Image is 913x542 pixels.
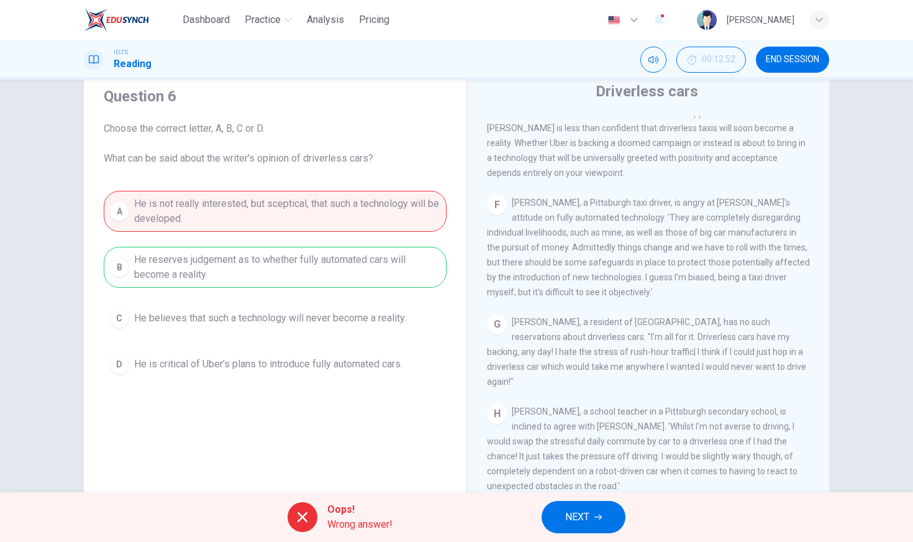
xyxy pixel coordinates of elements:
span: Pricing [359,12,389,27]
button: END SESSION [756,47,829,73]
span: Practice [245,12,281,27]
span: [PERSON_NAME], a resident of [GEOGRAPHIC_DATA], has no such reservations about driverless cars. "... [487,317,806,387]
img: EduSynch logo [84,7,149,32]
div: H [487,404,507,424]
span: Dashboard [183,12,230,27]
iframe: Intercom live chat [871,500,901,530]
h4: Driverless cars [596,81,698,101]
button: Dashboard [178,9,235,31]
span: END SESSION [766,55,819,65]
span: Analysis [307,12,344,27]
div: Mute [640,47,666,73]
span: [PERSON_NAME], a Pittsburgh taxi driver, is angry at [PERSON_NAME]'s attitude on fully automated ... [487,198,810,297]
span: NEXT [565,508,589,526]
div: F [487,195,507,215]
span: Wrong answer! [327,517,393,532]
span: Oops! [327,502,393,517]
h1: Reading [114,57,152,71]
img: en [606,16,622,25]
button: NEXT [542,501,625,533]
span: Choose the correct letter, A, B, C or D. What can be said about the writer's opinion of driverles... [104,121,447,166]
button: Practice [240,9,297,31]
a: EduSynch logo [84,7,178,32]
button: Pricing [354,9,394,31]
img: Profile picture [697,10,717,30]
button: 00:12:52 [676,47,746,73]
div: Hide [676,47,746,73]
span: [PERSON_NAME], a school teacher in a Pittsburgh secondary school, is inclined to agree with [PERS... [487,406,797,491]
div: G [487,315,507,334]
div: [PERSON_NAME] [727,12,794,27]
span: IELTS [114,48,128,57]
span: 00:12:52 [702,55,735,65]
h4: Question 6 [104,86,447,106]
button: Analysis [302,9,349,31]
